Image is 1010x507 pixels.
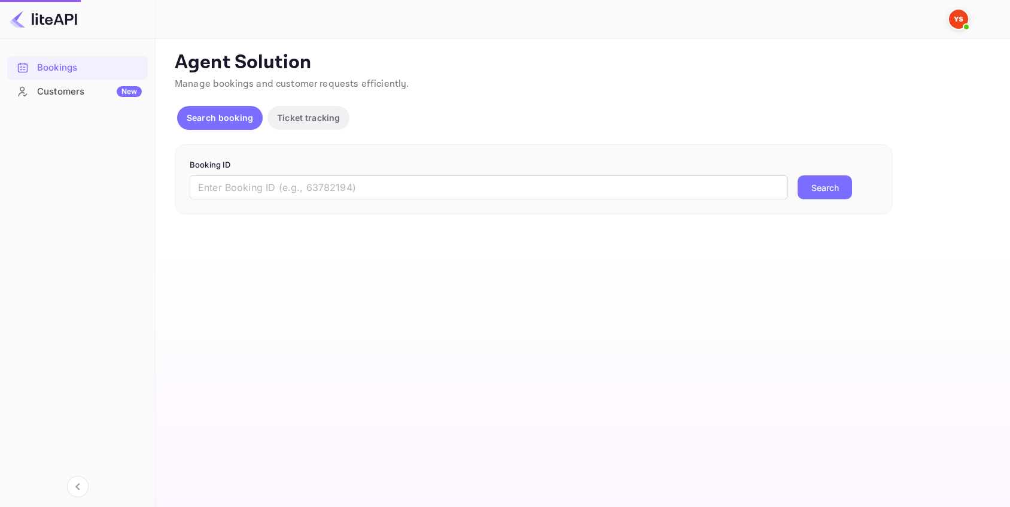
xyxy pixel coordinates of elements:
div: New [117,86,142,97]
div: Bookings [37,61,142,75]
a: CustomersNew [7,80,148,102]
input: Enter Booking ID (e.g., 63782194) [190,175,788,199]
a: Bookings [7,56,148,78]
p: Ticket tracking [277,111,340,124]
p: Booking ID [190,159,878,171]
img: LiteAPI logo [10,10,77,29]
p: Agent Solution [175,51,988,75]
div: Bookings [7,56,148,80]
button: Search [798,175,852,199]
div: CustomersNew [7,80,148,104]
div: Customers [37,85,142,99]
img: Yandex Support [949,10,968,29]
button: Collapse navigation [67,476,89,497]
p: Search booking [187,111,253,124]
span: Manage bookings and customer requests efficiently. [175,78,409,90]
